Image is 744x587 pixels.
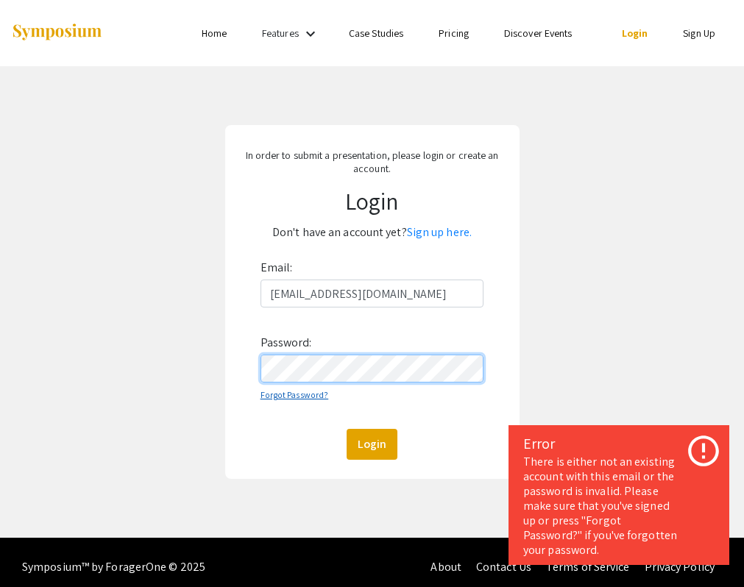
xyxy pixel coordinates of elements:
a: About [431,559,461,574]
label: Email: [261,256,293,280]
a: Contact Us [476,559,531,574]
a: Forgot Password? [261,389,329,400]
img: Symposium by ForagerOne [11,23,103,43]
a: Home [202,26,227,40]
div: Error [523,433,715,455]
mat-icon: Expand Features list [302,25,319,43]
label: Password: [261,331,312,355]
button: Login [347,429,397,460]
a: Pricing [439,26,469,40]
iframe: Chat [11,521,63,576]
a: Sign up here. [407,224,472,240]
a: Login [622,26,648,40]
p: Don't have an account yet? [233,221,512,244]
h1: Login [233,187,512,215]
a: Sign Up [683,26,715,40]
a: Features [262,26,299,40]
a: Discover Events [504,26,573,40]
p: In order to submit a presentation, please login or create an account. [233,149,512,175]
div: There is either not an existing account with this email or the password is invalid. Please make s... [523,455,715,558]
a: Case Studies [349,26,403,40]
